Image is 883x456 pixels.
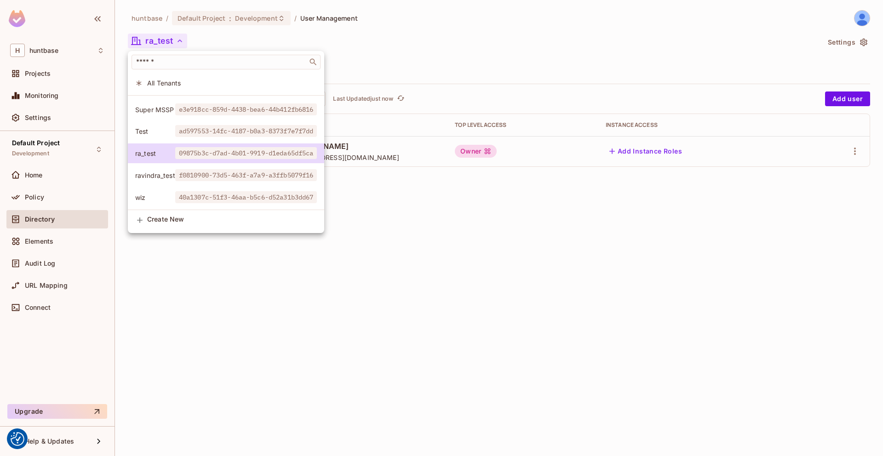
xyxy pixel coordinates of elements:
[147,216,317,223] span: Create New
[135,127,175,136] span: Test
[128,100,324,120] div: Show only users with a role in this tenant: Super MSSP
[11,432,24,446] img: Revisit consent button
[147,79,317,87] span: All Tenants
[135,105,175,114] span: Super MSSP
[175,169,317,181] span: f0810900-73d5-463f-a7a9-a3ffb5079f16
[128,188,324,207] div: Show only users with a role in this tenant: wiz
[11,432,24,446] button: Consent Preferences
[128,121,324,141] div: Show only users with a role in this tenant: Test
[128,165,324,185] div: Show only users with a role in this tenant: ravindra_test
[128,143,324,163] div: Show only users with a role in this tenant: ra_test
[135,149,175,158] span: ra_test
[135,193,175,202] span: wiz
[175,103,317,115] span: e3e918cc-859d-4438-bea6-44b412fb6816
[175,147,317,159] span: 09875b3c-d7ad-4b01-9919-d1eda65df5ca
[135,171,175,180] span: ravindra_test
[175,191,317,203] span: 40a1307c-51f3-46aa-b5c6-d52a31b3dd67
[175,125,317,137] span: ad597553-14fc-4187-b0a3-8373f7e7f7dd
